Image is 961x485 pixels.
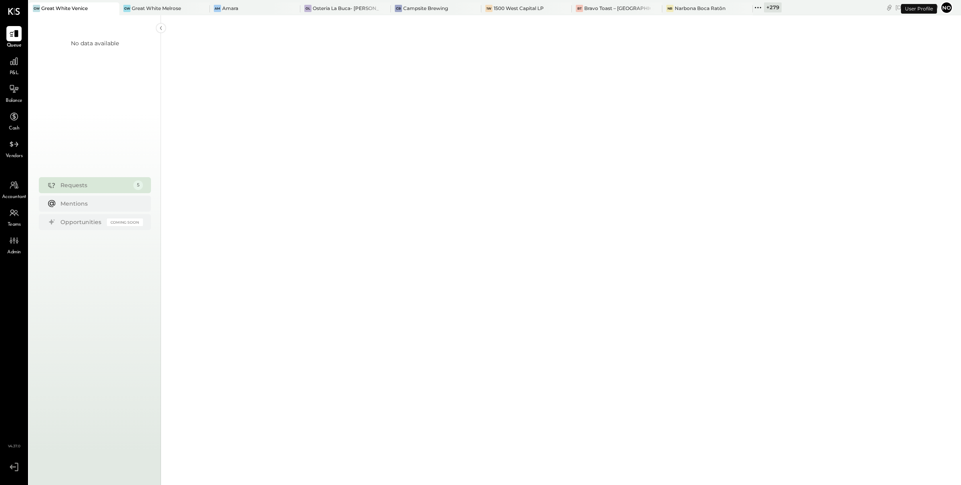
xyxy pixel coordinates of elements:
div: [DATE] [895,4,938,11]
span: Accountant [2,194,26,201]
div: + 279 [764,2,782,12]
div: Amara [222,5,238,12]
div: No data available [71,39,119,47]
a: P&L [0,54,28,77]
div: Osteria La Buca- [PERSON_NAME][GEOGRAPHIC_DATA] [313,5,379,12]
div: copy link [885,3,893,12]
a: Admin [0,233,28,256]
div: OL [304,5,312,12]
div: CB [395,5,402,12]
div: 1500 West Capital LP [494,5,544,12]
div: Coming Soon [107,218,143,226]
div: GW [123,5,131,12]
span: Admin [7,249,21,256]
a: Queue [0,26,28,49]
div: Opportunities [60,218,103,226]
div: Mentions [60,200,139,208]
div: Great White Melrose [132,5,181,12]
a: Accountant [0,178,28,201]
span: Vendors [6,153,23,160]
a: Cash [0,109,28,132]
a: Vendors [0,137,28,160]
a: Balance [0,81,28,105]
div: Great White Venice [41,5,88,12]
span: P&L [10,70,19,77]
div: User Profile [901,4,937,14]
div: 1W [485,5,493,12]
span: Cash [9,125,19,132]
div: Narbona Boca Ratōn [675,5,726,12]
div: Campsite Brewing [403,5,448,12]
button: No [940,1,953,14]
span: Queue [7,42,22,49]
div: Requests [60,181,129,189]
div: Am [214,5,221,12]
div: 5 [133,180,143,190]
div: BT [576,5,583,12]
span: Balance [6,97,22,105]
div: Bravo Toast – [GEOGRAPHIC_DATA] [584,5,650,12]
div: GW [33,5,40,12]
span: Teams [8,221,21,228]
a: Teams [0,205,28,228]
div: NB [666,5,674,12]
